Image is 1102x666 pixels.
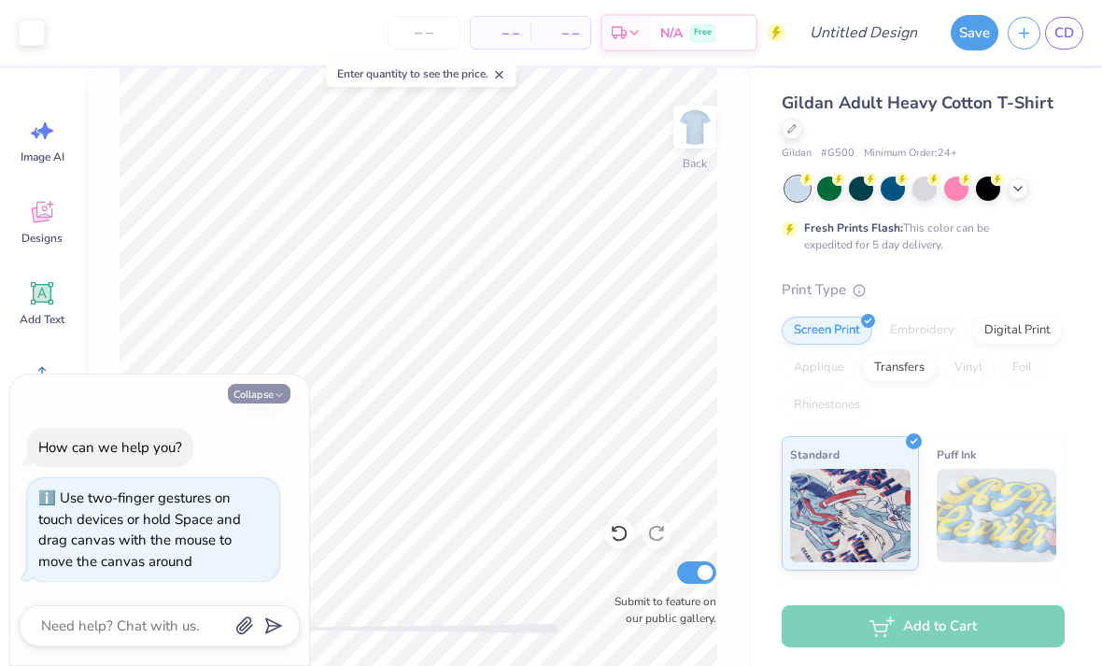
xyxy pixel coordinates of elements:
img: Puff Ink [937,469,1057,562]
div: Transfers [862,354,937,382]
img: Standard [790,469,911,562]
div: How can we help you? [38,438,182,457]
span: Gildan [782,146,812,162]
span: Add Text [20,312,64,327]
div: Screen Print [782,317,872,345]
div: Rhinestones [782,391,872,419]
button: Save [951,15,998,50]
div: Vinyl [942,354,995,382]
span: CD [1054,22,1074,44]
span: Designs [21,231,63,246]
span: – – [482,23,519,43]
div: Embroidery [878,317,967,345]
label: Submit to feature on our public gallery. [604,593,716,627]
span: Gildan Adult Heavy Cotton T-Shirt [782,92,1053,114]
span: Minimum Order: 24 + [864,146,957,162]
img: Back [676,108,713,146]
div: Print Type [782,279,1065,301]
div: Foil [1000,354,1044,382]
div: Applique [782,354,856,382]
input: Untitled Design [795,14,932,51]
div: Use two-finger gestures on touch devices or hold Space and drag canvas with the mouse to move the... [38,489,241,571]
span: – – [542,23,579,43]
span: Standard [790,445,840,464]
a: CD [1045,17,1083,50]
div: Digital Print [972,317,1063,345]
div: This color can be expedited for 5 day delivery. [804,220,1034,253]
strong: Fresh Prints Flash: [804,220,903,235]
span: # G500 [821,146,855,162]
div: Enter quantity to see the price. [327,61,516,87]
button: Collapse [228,384,290,404]
div: Back [683,155,707,172]
input: – – [388,16,460,50]
span: Free [694,26,712,39]
span: N/A [660,23,683,43]
span: Puff Ink [937,445,976,464]
span: Image AI [21,149,64,164]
